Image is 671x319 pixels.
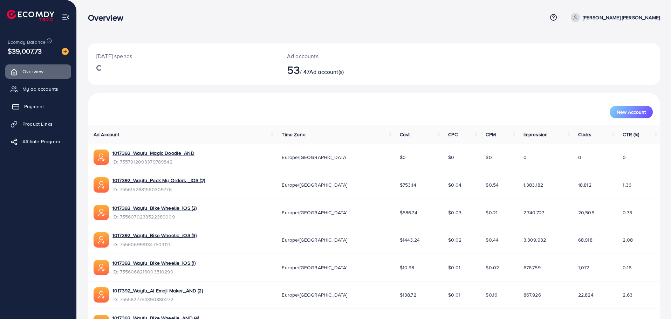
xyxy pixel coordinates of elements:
a: 1017392_Wayfu_Pack My Orders _IOS (2) [112,177,205,184]
span: CPC [448,131,457,138]
span: Cost [400,131,410,138]
button: New Account [610,106,653,118]
span: Ad Account [94,131,119,138]
span: CPM [486,131,495,138]
span: $586.74 [400,209,417,216]
span: $0.16 [486,291,497,298]
img: ic-ads-acc.e4c84228.svg [94,177,109,193]
span: Payment [24,103,44,110]
span: 0 [578,154,581,161]
span: $0 [486,154,492,161]
span: New Account [617,110,646,115]
span: 2.63 [623,291,632,298]
span: 20,505 [578,209,594,216]
a: Overview [5,64,71,78]
iframe: Chat [641,287,666,314]
span: 676,759 [523,264,541,271]
a: 1017392_Wayfu_Bike Wheelie_iOS (3) [112,232,197,239]
span: 3,309,932 [523,236,546,243]
span: 0 [523,154,527,161]
img: image [62,48,69,55]
span: My ad accounts [22,85,58,92]
h2: / 47 [287,63,413,76]
span: ID: 7556069991347503111 [112,241,197,248]
span: Affiliate Program [22,138,60,145]
p: Ad accounts [287,52,413,60]
img: ic-ads-acc.e4c84228.svg [94,287,109,303]
img: ic-ads-acc.e4c84228.svg [94,205,109,220]
span: Overview [22,68,43,75]
span: $0.54 [486,181,499,188]
span: $0.03 [448,209,461,216]
span: $10.98 [400,264,415,271]
img: menu [62,13,70,21]
span: Europe/[GEOGRAPHIC_DATA] [282,264,347,271]
span: 2.08 [623,236,633,243]
img: ic-ads-acc.e4c84228.svg [94,150,109,165]
span: ID: 7556068216003510290 [112,268,196,275]
span: 0.75 [623,209,632,216]
span: 22,824 [578,291,594,298]
span: $1443.24 [400,236,420,243]
span: Europe/[GEOGRAPHIC_DATA] [282,181,347,188]
img: ic-ads-acc.e4c84228.svg [94,260,109,275]
span: 1,383,182 [523,181,543,188]
span: $0.01 [448,291,460,298]
span: 53 [287,62,300,78]
img: logo [7,10,54,21]
span: $0.02 [448,236,461,243]
span: ID: 7556152681560309776 [112,186,205,193]
a: Product Links [5,117,71,131]
a: My ad accounts [5,82,71,96]
span: 68,918 [578,236,593,243]
a: Affiliate Program [5,134,71,148]
p: [DATE] spends [96,52,270,60]
span: $0 [400,154,406,161]
p: [PERSON_NAME] [PERSON_NAME] [583,13,660,22]
span: Europe/[GEOGRAPHIC_DATA] [282,209,347,216]
span: $0.44 [486,236,499,243]
span: $39,007.73 [8,46,42,56]
span: 1.36 [623,181,631,188]
a: Payment [5,99,71,113]
span: 867,926 [523,291,541,298]
span: $0.04 [448,181,461,188]
span: 0.16 [623,264,631,271]
span: ID: 7555827754390880272 [112,296,203,303]
span: $0.21 [486,209,498,216]
a: 1017392_Wayfu_Bike Wheelie_iOS (1) [112,259,196,266]
span: ID: 7556070233522389009 [112,213,197,220]
span: Europe/[GEOGRAPHIC_DATA] [282,236,347,243]
span: CTR (%) [623,131,639,138]
span: 0 [623,154,626,161]
span: $0.01 [448,264,460,271]
span: Ad account(s) [309,68,344,76]
h3: Overview [88,13,129,23]
a: 1017392_Wayfu_AI Emoji Maker_AND (2) [112,287,203,294]
span: $753.14 [400,181,416,188]
span: Europe/[GEOGRAPHIC_DATA] [282,154,347,161]
span: $0 [448,154,454,161]
span: Ecomdy Balance [8,39,46,46]
span: Clicks [578,131,591,138]
span: ID: 7557912003379789842 [112,158,194,165]
span: Europe/[GEOGRAPHIC_DATA] [282,291,347,298]
img: ic-ads-acc.e4c84228.svg [94,232,109,248]
span: Product Links [22,120,53,127]
span: $138.72 [400,291,416,298]
a: [PERSON_NAME] [PERSON_NAME] [568,13,660,22]
a: 1017392_Wayfu_Magic Doodle_AND [112,150,194,157]
span: $0.02 [486,264,499,271]
span: Impression [523,131,548,138]
span: 18,812 [578,181,591,188]
a: 1017392_Wayfu_Bike Wheelie_iOS (2) [112,204,197,211]
span: Time Zone [282,131,305,138]
span: 2,740,727 [523,209,544,216]
span: 1,072 [578,264,590,271]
